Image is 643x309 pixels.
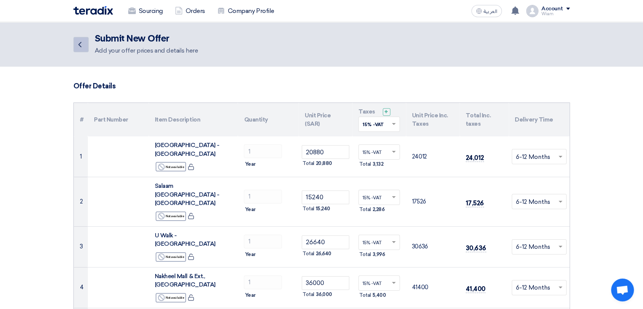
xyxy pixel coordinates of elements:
div: Not available [156,252,186,262]
td: 17526 [406,177,460,227]
span: Total [302,250,314,258]
span: U Walk - [GEOGRAPHIC_DATA] [155,232,216,248]
span: 24,012 [466,154,484,162]
span: 41,400 [466,285,485,293]
th: Item Description [149,103,238,136]
td: 1 [74,136,88,177]
div: Not available [156,162,186,171]
input: Unit Price [302,276,349,290]
span: [GEOGRAPHIC_DATA] - [GEOGRAPHIC_DATA] [155,142,220,157]
span: 3,132 [372,160,384,168]
a: Orders [169,3,211,19]
span: 26,640 [316,250,331,258]
input: RFQ_STEP1.ITEMS.2.AMOUNT_TITLE [244,235,282,248]
span: Total [359,251,371,258]
input: Unit Price [302,191,349,204]
div: Add your offer prices and details here [95,46,198,55]
span: 2,286 [372,206,385,213]
span: Year [245,160,255,168]
input: Unit Price [302,235,349,249]
button: العربية [471,5,502,17]
img: Teradix logo [73,6,113,15]
a: Company Profile [211,3,280,19]
td: 24012 [406,136,460,177]
a: Sourcing [122,3,169,19]
th: Part Number [88,103,149,136]
span: Total [359,206,371,213]
span: 3,996 [372,251,385,258]
span: Total [302,205,314,213]
th: Delivery Time [509,103,570,136]
td: 30636 [406,226,460,267]
span: Total [302,160,314,167]
input: RFQ_STEP1.ITEMS.2.AMOUNT_TITLE [244,144,282,158]
div: Not available [156,293,186,303]
ng-select: VAT [358,190,400,205]
span: Total [359,291,371,299]
span: العربية [484,9,497,14]
span: 20,880 [316,160,332,167]
ng-select: VAT [358,275,400,291]
th: # [74,103,88,136]
span: 15,240 [316,205,330,213]
span: 30,636 [466,244,486,252]
th: Quantity [238,103,299,136]
ng-select: VAT [358,144,400,160]
input: RFQ_STEP1.ITEMS.2.AMOUNT_TITLE [244,275,282,289]
input: Unit Price [302,145,349,159]
span: Year [245,291,255,299]
span: 17,526 [466,199,484,207]
h2: Submit New Offer [95,34,198,44]
div: Account [541,6,563,12]
th: Taxes [352,103,406,136]
span: 5,400 [372,291,386,299]
td: 4 [74,267,88,308]
td: 3 [74,226,88,267]
th: Total Inc. taxes [460,103,509,136]
div: Open chat [611,279,634,301]
span: Year [245,251,255,258]
span: Nakheel Mall & Ext., [GEOGRAPHIC_DATA] [155,273,216,288]
span: Year [245,206,255,213]
span: Total [359,160,371,168]
div: Wiam [541,12,570,16]
span: 36,000 [316,291,332,298]
span: Salaam [GEOGRAPHIC_DATA] - [GEOGRAPHIC_DATA] [155,183,220,207]
td: 2 [74,177,88,227]
img: profile_test.png [526,5,538,17]
h3: Offer Details [73,82,570,90]
td: 41400 [406,267,460,308]
th: Unit Price (SAR) [299,103,352,136]
span: + [384,108,388,115]
th: Unit Price Inc. Taxes [406,103,460,136]
ng-select: VAT [358,235,400,250]
input: RFQ_STEP1.ITEMS.2.AMOUNT_TITLE [244,190,282,203]
span: Total [302,291,314,298]
div: Not available [156,211,186,221]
